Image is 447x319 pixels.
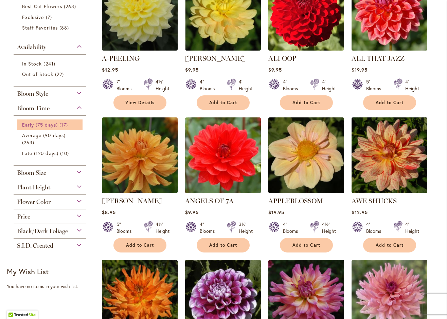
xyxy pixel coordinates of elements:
[280,95,333,110] button: Add to Cart
[239,221,253,234] div: 3½' Height
[55,71,66,78] span: 22
[363,95,416,110] button: Add to Cart
[185,54,246,62] a: [PERSON_NAME]
[22,71,53,77] span: Out of Stock
[185,197,234,205] a: ANGELS OF 7A
[7,266,49,276] strong: My Wish List
[22,139,36,146] span: 263
[352,45,427,52] a: ALL THAT JAZZ
[352,197,397,205] a: AWE SHUCKS
[22,60,79,67] a: In Stock 241
[17,105,50,112] span: Bloom Time
[59,24,71,31] span: 88
[17,90,48,97] span: Bloom Style
[102,67,118,73] span: $12.95
[366,221,385,234] div: 4" Blooms
[200,221,219,234] div: 4" Blooms
[22,24,58,31] span: Staff Favorites
[22,14,79,21] a: Exclusive
[185,67,199,73] span: $9.95
[60,150,71,157] span: 10
[113,238,166,252] button: Add to Cart
[22,3,79,10] a: Best Cut Flowers
[46,14,54,21] span: 7
[352,188,427,194] a: AWE SHUCKS
[283,221,302,234] div: 4" Blooms
[22,150,79,157] a: Late (120 days) 10
[197,238,250,252] button: Add to Cart
[22,3,62,10] span: Best Cut Flowers
[7,283,97,290] div: You have no items in your wish list.
[366,78,385,92] div: 5" Blooms
[117,221,136,234] div: 5" Blooms
[352,67,368,73] span: $19.95
[280,238,333,252] button: Add to Cart
[268,45,344,52] a: ALI OOP
[22,14,44,20] span: Exclusive
[5,295,24,314] iframe: Launch Accessibility Center
[17,184,50,191] span: Plant Height
[156,221,169,234] div: 4½' Height
[283,78,302,92] div: 4" Blooms
[102,54,140,62] a: A-PEELING
[17,198,51,206] span: Flower Color
[268,209,284,215] span: $19.95
[102,197,162,205] a: [PERSON_NAME]
[64,3,78,10] span: 263
[113,95,166,110] a: View Details
[125,100,155,106] span: View Details
[102,188,178,194] a: ANDREW CHARLES
[185,209,199,215] span: $9.95
[43,60,57,67] span: 241
[156,78,169,92] div: 4½' Height
[209,100,237,106] span: Add to Cart
[126,242,154,248] span: Add to Cart
[185,117,261,193] img: ANGELS OF 7A
[102,117,178,193] img: ANDREW CHARLES
[322,221,336,234] div: 4½' Height
[268,188,344,194] a: APPLEBLOSSOM
[185,45,261,52] a: AHOY MATEY
[22,150,58,156] span: Late (120 days)
[268,117,344,193] img: APPLEBLOSSOM
[239,78,253,92] div: 4' Height
[268,67,282,73] span: $9.95
[376,100,404,106] span: Add to Cart
[268,54,296,62] a: ALI OOP
[292,242,320,248] span: Add to Cart
[22,121,79,128] a: Early (75 days) 17
[17,242,53,249] span: S.I.D. Created
[405,221,419,234] div: 4' Height
[363,238,416,252] button: Add to Cart
[17,227,68,235] span: Black/Dark Foliage
[22,121,58,128] span: Early (75 days)
[197,95,250,110] button: Add to Cart
[102,45,178,52] a: A-Peeling
[59,121,70,128] span: 17
[22,132,79,146] a: Average (90 days) 263
[102,209,116,215] span: $8.95
[200,78,219,92] div: 4" Blooms
[209,242,237,248] span: Add to Cart
[17,213,30,220] span: Price
[376,242,404,248] span: Add to Cart
[22,71,79,78] a: Out of Stock 22
[352,117,427,193] img: AWE SHUCKS
[292,100,320,106] span: Add to Cart
[22,24,79,31] a: Staff Favorites
[185,188,261,194] a: ANGELS OF 7A
[22,132,66,138] span: Average (90 days)
[352,209,368,215] span: $12.95
[322,78,336,92] div: 4' Height
[17,43,46,51] span: Availability
[17,169,46,176] span: Bloom Size
[405,78,419,92] div: 4' Height
[268,197,323,205] a: APPLEBLOSSOM
[22,60,42,67] span: In Stock
[352,54,405,62] a: ALL THAT JAZZ
[117,78,136,92] div: 7" Blooms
